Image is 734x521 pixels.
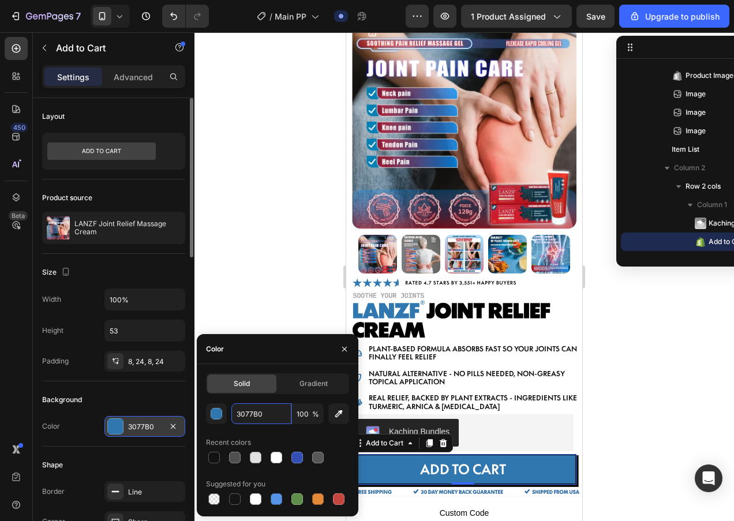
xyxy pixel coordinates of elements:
[206,344,224,354] div: Color
[128,422,162,432] div: 3077B0
[5,5,86,28] button: 7
[619,5,729,28] button: Upgrade to publish
[275,10,306,23] span: Main PP
[57,71,89,83] p: Settings
[461,5,572,28] button: 1 product assigned
[74,220,181,236] p: LANZF Joint Relief Massage Cream
[42,294,61,305] div: Width
[312,409,319,419] span: %
[105,320,185,341] input: Auto
[42,356,69,366] div: Padding
[42,421,60,432] div: Color
[128,487,182,497] div: Line
[56,41,154,55] p: Add to Cart
[695,464,722,492] div: Open Intercom Messenger
[576,5,615,28] button: Save
[42,460,63,470] div: Shape
[686,107,706,118] span: Image
[686,181,721,192] span: Row 2 cols
[234,378,250,389] span: Solid
[11,123,28,132] div: 450
[697,199,727,211] span: Column 1
[206,479,265,489] div: Suggested for you
[162,5,209,28] div: Undo/Redo
[42,395,82,405] div: Background
[586,12,605,21] span: Save
[686,125,706,137] span: Image
[42,265,73,280] div: Size
[42,111,65,122] div: Layout
[686,88,706,100] span: Image
[672,144,699,155] span: Item List
[206,437,251,448] div: Recent colors
[346,32,582,521] iframe: Design area
[629,10,720,23] div: Upgrade to publish
[471,10,546,23] span: 1 product assigned
[47,216,70,239] img: product feature img
[128,357,182,367] div: 8, 24, 8, 24
[42,193,92,203] div: Product source
[231,403,291,424] input: Eg: FFFFFF
[105,289,185,310] input: Auto
[269,10,272,23] span: /
[42,325,63,336] div: Height
[9,211,28,220] div: Beta
[299,378,328,389] span: Gradient
[114,71,153,83] p: Advanced
[42,486,65,497] div: Border
[695,218,706,229] img: Kaching Bundles
[674,162,705,174] span: Column 2
[76,9,81,23] p: 7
